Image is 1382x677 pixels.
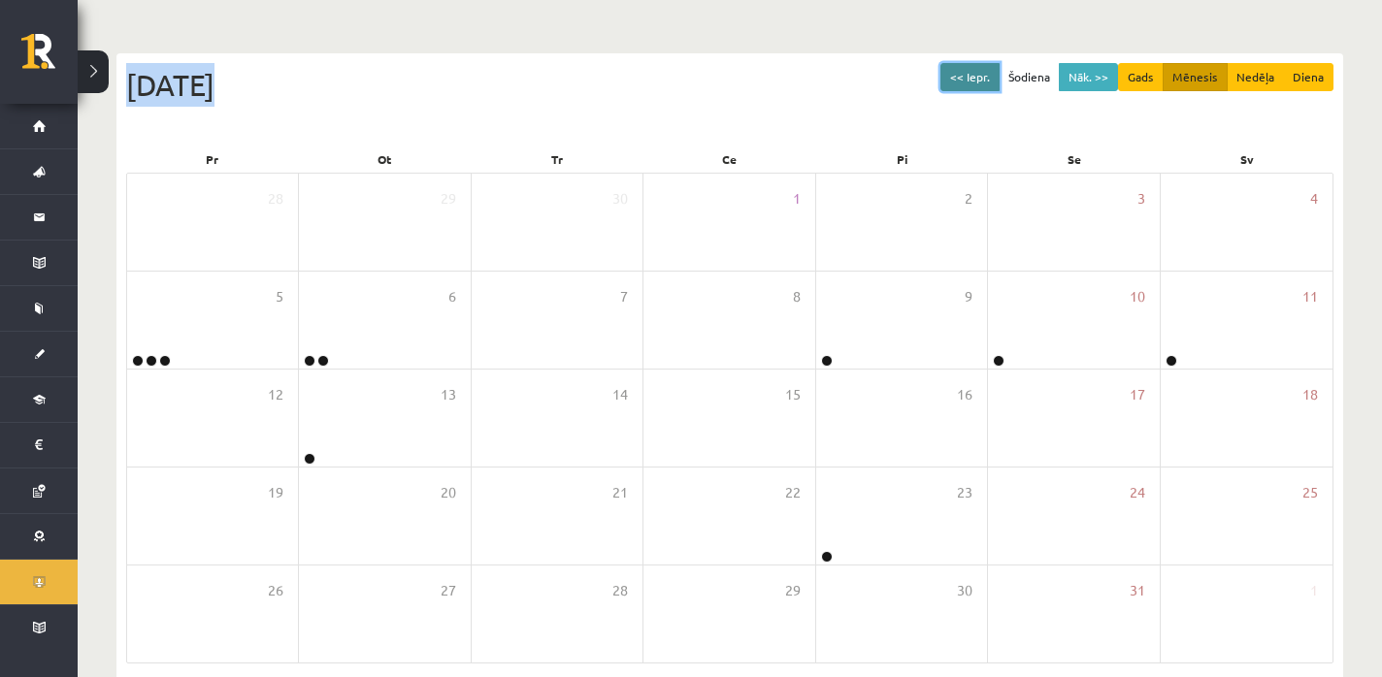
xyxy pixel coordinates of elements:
button: << Iepr. [940,63,1000,91]
span: 6 [448,286,456,307]
div: Pi [816,145,989,173]
span: 31 [1130,580,1145,601]
span: 4 [1310,188,1318,210]
button: Gads [1118,63,1164,91]
span: 29 [785,580,801,601]
button: Šodiena [999,63,1060,91]
span: 27 [441,580,456,601]
span: 9 [965,286,972,307]
button: Nāk. >> [1059,63,1118,91]
span: 11 [1302,286,1318,307]
span: 15 [785,384,801,405]
span: 1 [1310,580,1318,601]
button: Nedēļa [1227,63,1284,91]
div: Se [989,145,1162,173]
div: Ce [643,145,816,173]
span: 23 [957,482,972,503]
div: [DATE] [126,63,1333,107]
span: 2 [965,188,972,210]
span: 8 [793,286,801,307]
span: 1 [793,188,801,210]
span: 28 [612,580,628,601]
span: 25 [1302,482,1318,503]
span: 17 [1130,384,1145,405]
span: 22 [785,482,801,503]
span: 19 [268,482,283,503]
div: Pr [126,145,299,173]
span: 21 [612,482,628,503]
div: Sv [1161,145,1333,173]
span: 14 [612,384,628,405]
div: Tr [471,145,643,173]
span: 28 [268,188,283,210]
span: 5 [276,286,283,307]
span: 20 [441,482,456,503]
span: 30 [612,188,628,210]
button: Mēnesis [1163,63,1228,91]
span: 18 [1302,384,1318,405]
span: 12 [268,384,283,405]
span: 29 [441,188,456,210]
span: 7 [620,286,628,307]
span: 30 [957,580,972,601]
span: 13 [441,384,456,405]
span: 26 [268,580,283,601]
a: Rīgas 1. Tālmācības vidusskola [21,34,78,82]
span: 3 [1137,188,1145,210]
div: Ot [299,145,472,173]
span: 24 [1130,482,1145,503]
button: Diena [1283,63,1333,91]
span: 16 [957,384,972,405]
span: 10 [1130,286,1145,307]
